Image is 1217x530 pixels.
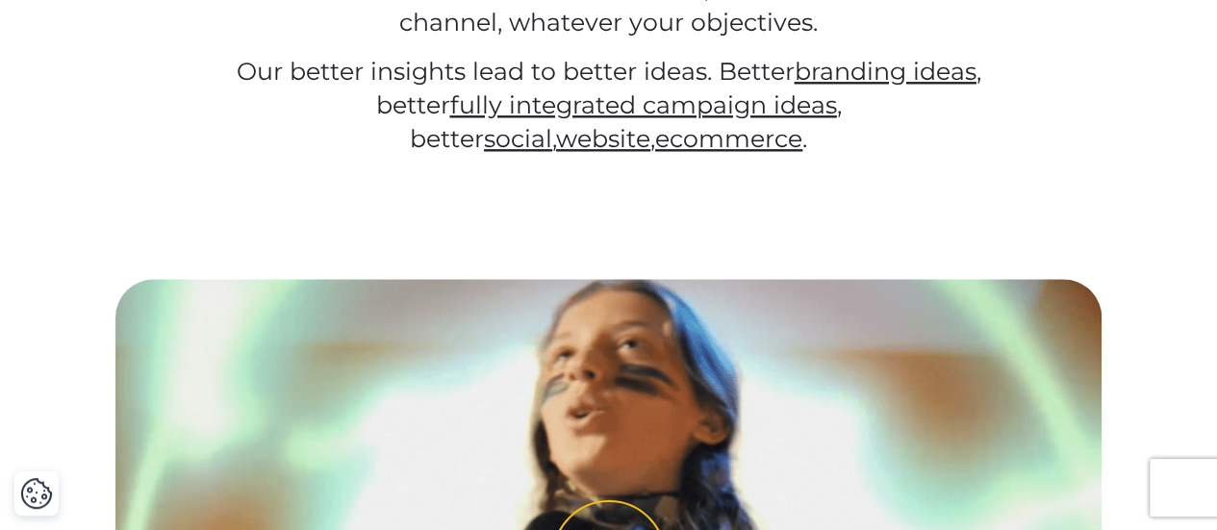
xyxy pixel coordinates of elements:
[655,124,802,153] a: ecommerce
[794,57,976,86] a: branding ideas
[217,55,1000,156] p: Our better insights lead to better ideas. Better , better , better , , .
[20,477,53,510] img: Revisit consent button
[556,124,650,153] a: website
[449,90,836,119] a: fully integrated campaign ideas
[20,477,53,510] button: Cookie Settings
[484,124,552,153] a: social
